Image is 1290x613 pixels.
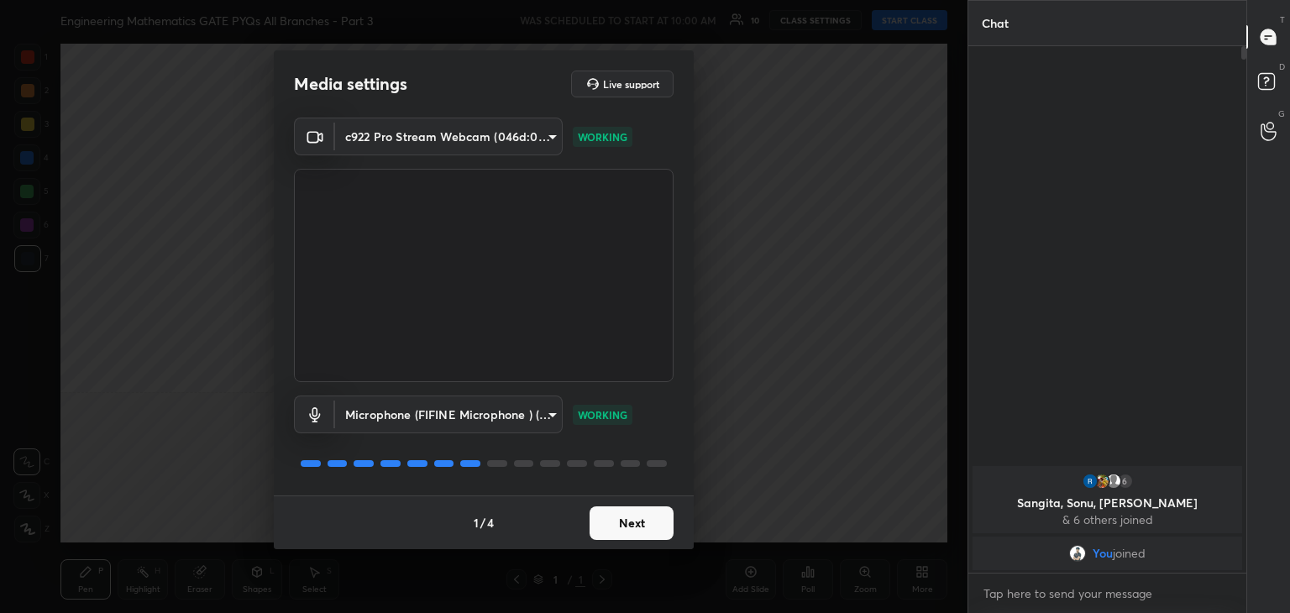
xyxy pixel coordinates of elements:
h4: 4 [487,514,494,532]
img: e9c240ff75274104827f226b681b4d65.94873631_3 [1093,473,1110,490]
h5: Live support [603,79,659,89]
div: grid [968,463,1246,574]
p: T [1280,13,1285,26]
p: WORKING [578,129,627,144]
p: D [1279,60,1285,73]
img: 91ee9b6d21d04924b6058f461868569a.jpg [1069,545,1086,562]
span: joined [1113,547,1146,560]
p: WORKING [578,407,627,422]
div: c922 Pro Stream Webcam (046d:085c) [335,396,563,433]
p: G [1278,107,1285,120]
img: fead04617ad444b497dfe5b8afedc222.21752837_3 [1082,473,1099,490]
p: & 6 others joined [983,513,1232,527]
p: Chat [968,1,1022,45]
h2: Media settings [294,73,407,95]
div: 6 [1117,473,1134,490]
p: Sangita, Sonu, [PERSON_NAME] [983,496,1232,510]
img: default.png [1105,473,1122,490]
h4: 1 [474,514,479,532]
div: c922 Pro Stream Webcam (046d:085c) [335,118,563,155]
span: You [1093,547,1113,560]
h4: / [480,514,485,532]
button: Next [590,506,674,540]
